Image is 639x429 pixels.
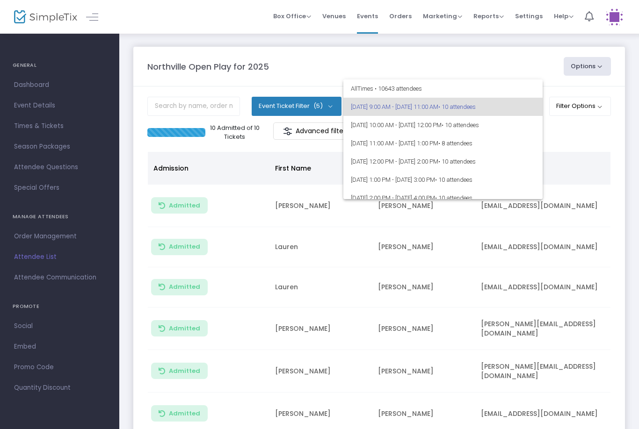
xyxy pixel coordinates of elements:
span: [DATE] 2:00 PM - [DATE] 4:00 PM [351,189,535,207]
span: [DATE] 1:00 PM - [DATE] 3:00 PM [351,171,535,189]
span: • 10 attendees [442,122,479,129]
span: • 10 attendees [435,176,472,183]
span: [DATE] 11:00 AM - [DATE] 1:00 PM [351,134,535,152]
span: • 10 attendees [435,194,472,201]
span: [DATE] 12:00 PM - [DATE] 2:00 PM [351,152,535,171]
span: [DATE] 10:00 AM - [DATE] 12:00 PM [351,116,535,134]
span: All Times • 10643 attendees [351,79,535,98]
span: • 8 attendees [438,140,472,147]
span: • 10 attendees [438,158,476,165]
span: [DATE] 9:00 AM - [DATE] 11:00 AM [351,98,535,116]
span: • 10 attendees [438,103,476,110]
